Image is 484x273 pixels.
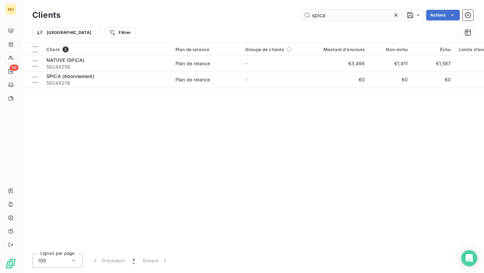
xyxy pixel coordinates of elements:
div: Plan de relance [175,60,210,67]
button: Actions [426,10,460,21]
span: SPICA (Abonnement) [46,73,94,79]
span: NATIIVE (SPICA) [46,57,84,63]
td: €1,587 [412,55,455,72]
td: €3,498 [311,55,369,72]
span: Client [46,47,60,52]
span: 1 [133,257,134,264]
span: - [245,61,247,66]
span: Groupe de clients [245,47,284,52]
span: 89 [10,65,18,71]
img: Logo LeanPay [5,258,16,269]
td: €0 [311,72,369,88]
h3: Clients [32,9,61,21]
span: 100 [38,257,46,264]
td: €0 [412,72,455,88]
button: [GEOGRAPHIC_DATA] [32,27,96,38]
div: MO [5,4,16,15]
button: 1 [129,253,138,268]
div: Plan de relance [175,76,210,83]
button: Suivant [138,253,172,268]
div: Non-échu [373,47,408,52]
button: Précédent [88,253,129,268]
div: Échu [416,47,451,52]
span: 58248276 [46,80,167,86]
button: Filtrer [104,27,135,38]
td: €1,911 [369,55,412,72]
span: - [245,77,247,82]
td: €0 [369,72,412,88]
span: 2 [63,46,69,52]
div: Montant d'encours [315,47,365,52]
span: 58248258 [46,64,167,70]
input: Rechercher [301,10,402,21]
div: Plan de relance [175,47,237,52]
div: Open Intercom Messenger [461,250,477,266]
